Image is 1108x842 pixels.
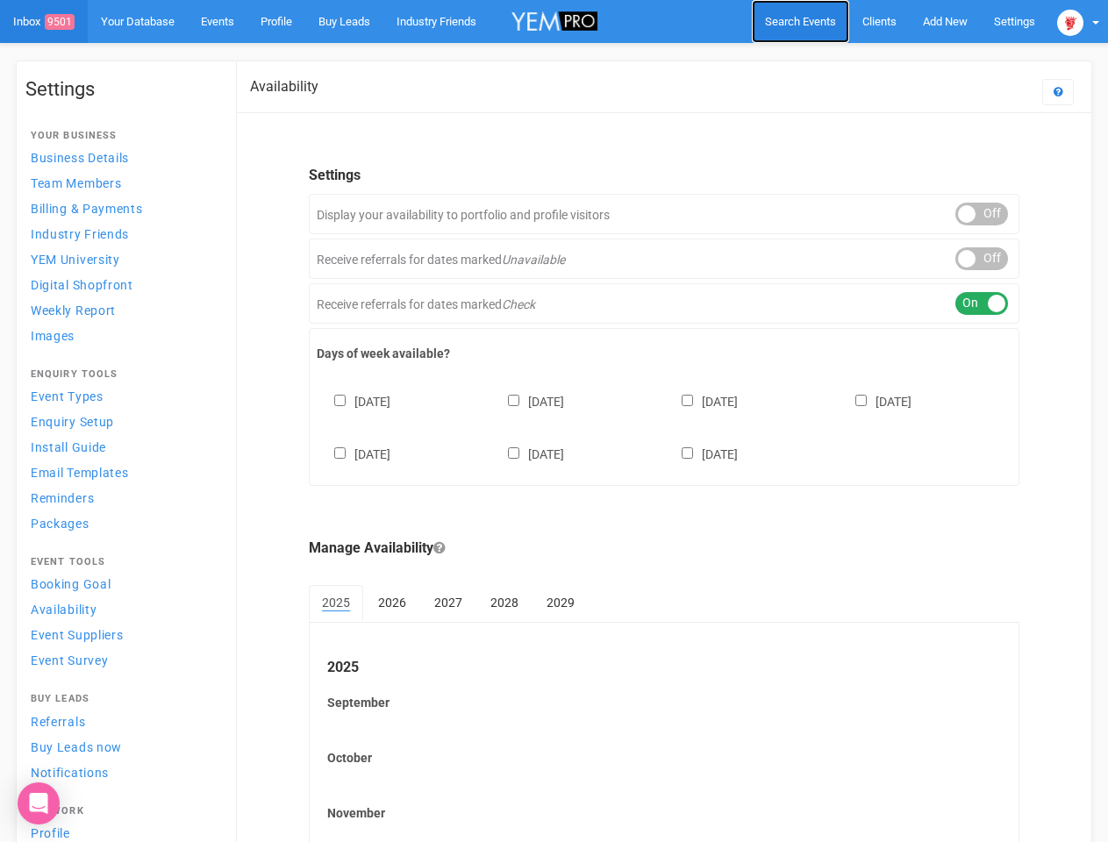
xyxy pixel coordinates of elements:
[1057,10,1083,36] img: open-uri20250107-2-1pbi2ie
[309,283,1019,324] div: Receive referrals for dates marked
[31,278,133,292] span: Digital Shopfront
[31,329,75,343] span: Images
[25,648,218,672] a: Event Survey
[31,628,124,642] span: Event Suppliers
[31,806,213,817] h4: Network
[682,395,693,406] input: [DATE]
[25,710,218,733] a: Referrals
[317,444,390,463] label: [DATE]
[31,694,213,704] h4: Buy Leads
[334,395,346,406] input: [DATE]
[25,511,218,535] a: Packages
[25,735,218,759] a: Buy Leads now
[664,391,738,410] label: [DATE]
[334,447,346,459] input: [DATE]
[508,395,519,406] input: [DATE]
[25,273,218,296] a: Digital Shopfront
[25,222,218,246] a: Industry Friends
[508,447,519,459] input: [DATE]
[31,557,213,567] h4: Event Tools
[855,395,867,406] input: [DATE]
[421,585,475,620] a: 2027
[664,444,738,463] label: [DATE]
[31,151,129,165] span: Business Details
[25,435,218,459] a: Install Guide
[25,760,218,784] a: Notifications
[477,585,532,620] a: 2028
[327,749,1001,767] label: October
[327,694,1001,711] label: September
[31,131,213,141] h4: Your Business
[31,202,143,216] span: Billing & Payments
[31,176,121,190] span: Team Members
[309,166,1019,186] legend: Settings
[31,369,213,380] h4: Enquiry Tools
[31,603,97,617] span: Availability
[31,415,114,429] span: Enquiry Setup
[45,14,75,30] span: 9501
[31,253,120,267] span: YEM University
[31,440,106,454] span: Install Guide
[25,171,218,195] a: Team Members
[31,491,94,505] span: Reminders
[765,15,836,28] span: Search Events
[25,298,218,322] a: Weekly Report
[365,585,419,620] a: 2026
[25,324,218,347] a: Images
[502,253,565,267] em: Unavailable
[838,391,911,410] label: [DATE]
[923,15,968,28] span: Add New
[490,391,564,410] label: [DATE]
[31,517,89,531] span: Packages
[502,297,535,311] em: Check
[31,766,109,780] span: Notifications
[327,658,1001,678] legend: 2025
[31,653,108,667] span: Event Survey
[25,410,218,433] a: Enquiry Setup
[309,585,363,622] a: 2025
[25,79,218,100] h1: Settings
[25,572,218,596] a: Booking Goal
[317,345,1011,362] label: Days of week available?
[31,303,116,318] span: Weekly Report
[490,444,564,463] label: [DATE]
[309,194,1019,234] div: Display your availability to portfolio and profile visitors
[309,239,1019,279] div: Receive referrals for dates marked
[682,447,693,459] input: [DATE]
[533,585,588,620] a: 2029
[31,466,129,480] span: Email Templates
[25,146,218,169] a: Business Details
[250,79,318,95] h2: Availability
[25,486,218,510] a: Reminders
[31,577,111,591] span: Booking Goal
[18,782,60,824] div: Open Intercom Messenger
[25,247,218,271] a: YEM University
[309,539,1019,559] legend: Manage Availability
[25,597,218,621] a: Availability
[25,623,218,646] a: Event Suppliers
[25,460,218,484] a: Email Templates
[317,391,390,410] label: [DATE]
[25,196,218,220] a: Billing & Payments
[327,804,1001,822] label: November
[31,389,104,403] span: Event Types
[862,15,897,28] span: Clients
[25,384,218,408] a: Event Types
